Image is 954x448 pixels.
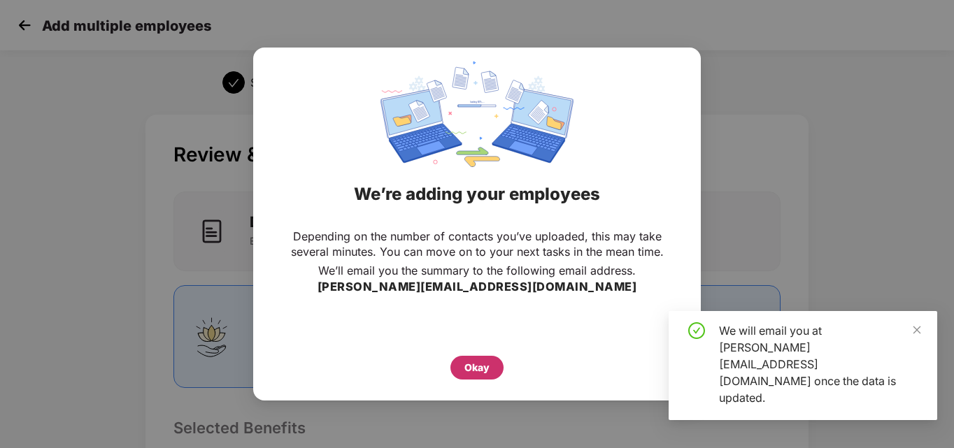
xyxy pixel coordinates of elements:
span: close [912,325,922,335]
div: We will email you at [PERSON_NAME][EMAIL_ADDRESS][DOMAIN_NAME] once the data is updated. [719,322,920,406]
p: We’ll email you the summary to the following email address. [318,263,636,278]
div: We’re adding your employees [271,167,683,222]
div: Okay [464,360,490,375]
span: check-circle [688,322,705,339]
p: Depending on the number of contacts you’ve uploaded, this may take several minutes. You can move ... [281,229,673,259]
img: svg+xml;base64,PHN2ZyBpZD0iRGF0YV9zeW5jaW5nIiB4bWxucz0iaHR0cDovL3d3dy53My5vcmcvMjAwMC9zdmciIHdpZH... [380,62,574,167]
h3: [PERSON_NAME][EMAIL_ADDRESS][DOMAIN_NAME] [318,278,637,296]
